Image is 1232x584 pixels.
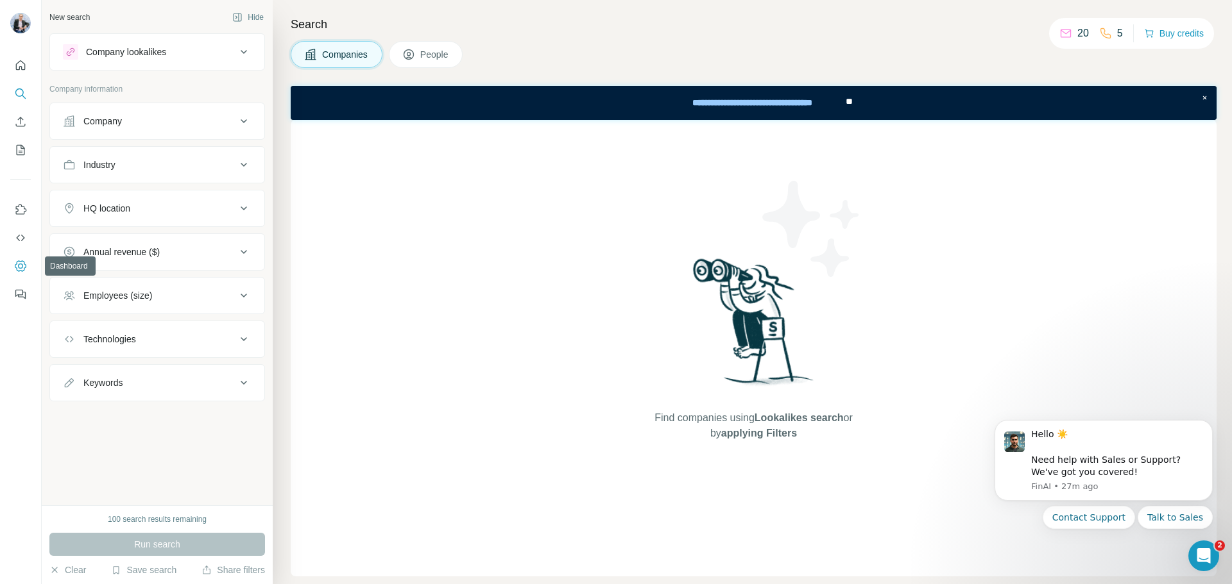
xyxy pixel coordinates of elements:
[1144,24,1204,42] button: Buy credits
[83,202,130,215] div: HQ location
[49,83,265,95] p: Company information
[50,193,264,224] button: HQ location
[50,237,264,267] button: Annual revenue ($)
[975,404,1232,578] iframe: Intercom notifications message
[50,324,264,355] button: Technologies
[10,110,31,133] button: Enrich CSV
[291,15,1217,33] h4: Search
[1188,540,1219,571] iframe: Intercom live chat
[50,37,264,67] button: Company lookalikes
[1117,26,1123,41] p: 5
[10,283,31,306] button: Feedback
[49,563,86,576] button: Clear
[49,12,90,23] div: New search
[755,412,844,423] span: Lookalikes search
[83,289,152,302] div: Employees (size)
[420,48,450,61] span: People
[83,115,122,128] div: Company
[50,106,264,137] button: Company
[1215,540,1225,551] span: 2
[201,563,265,576] button: Share filters
[10,54,31,77] button: Quick start
[50,149,264,180] button: Industry
[50,280,264,311] button: Employees (size)
[83,376,123,389] div: Keywords
[50,367,264,398] button: Keywords
[223,8,273,27] button: Hide
[10,82,31,105] button: Search
[111,563,176,576] button: Save search
[651,410,856,441] span: Find companies using or by
[10,138,31,162] button: My lists
[687,255,821,398] img: Surfe Illustration - Woman searching with binoculars
[10,254,31,278] button: Dashboard
[291,86,1217,120] iframe: Banner
[83,246,160,258] div: Annual revenue ($)
[86,46,166,58] div: Company lookalikes
[10,198,31,221] button: Use Surfe on LinkedIn
[721,428,797,438] span: applying Filters
[10,226,31,249] button: Use Surfe API
[10,13,31,33] img: Avatar
[754,171,869,287] img: Surfe Illustration - Stars
[83,158,116,171] div: Industry
[322,48,369,61] span: Companies
[1077,26,1089,41] p: 20
[83,333,136,346] div: Technologies
[108,513,207,525] div: 100 search results remaining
